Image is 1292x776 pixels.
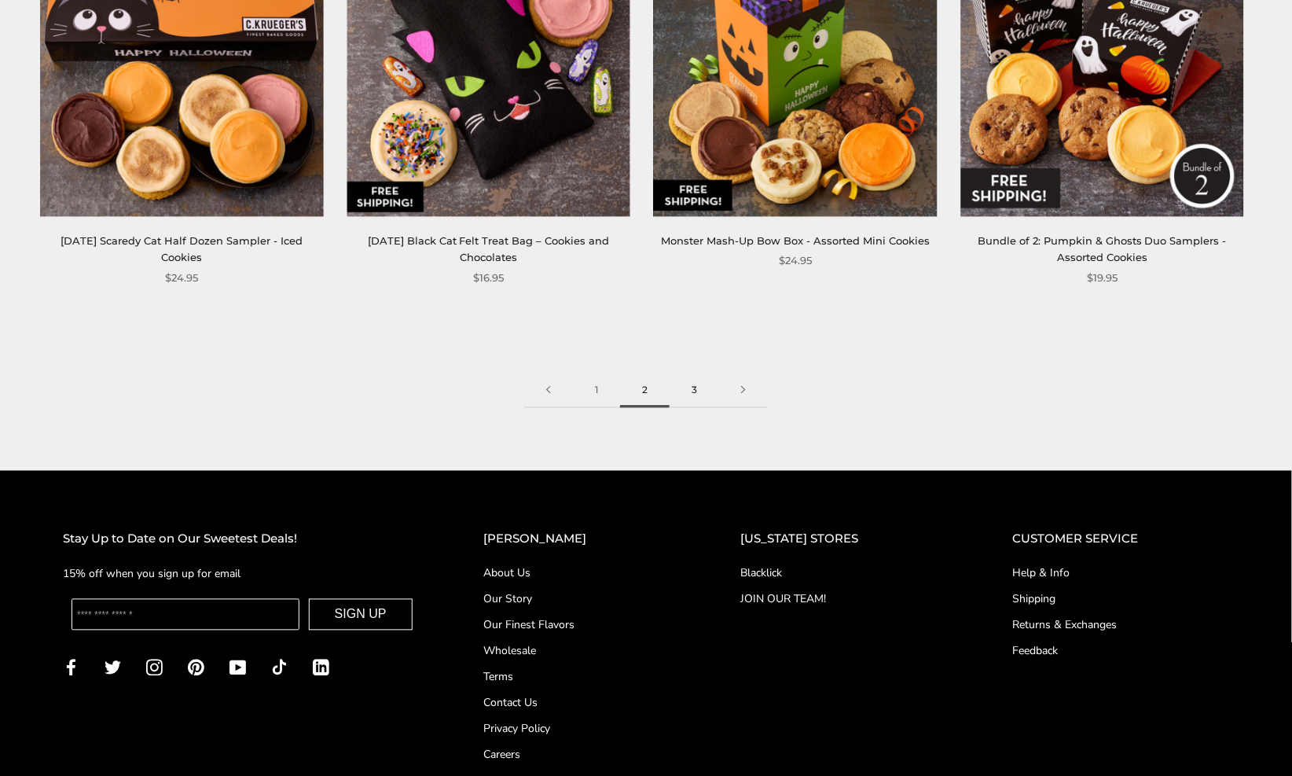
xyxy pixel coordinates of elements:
a: Help & Info [1012,565,1229,582]
a: Returns & Exchanges [1012,617,1229,634]
h2: [PERSON_NAME] [484,530,678,550]
a: Feedback [1012,643,1229,660]
a: Shipping [1012,591,1229,608]
a: Previous page [524,373,573,408]
a: Pinterest [188,658,204,676]
h2: Stay Up to Date on Our Sweetest Deals! [63,530,421,550]
a: Blacklick [740,565,949,582]
a: Careers [484,747,678,763]
a: Our Finest Flavors [484,617,678,634]
span: $16.95 [473,270,504,286]
a: [DATE] Black Cat Felt Treat Bag – Cookies and Chocolates [368,234,610,263]
a: Twitter [105,658,121,676]
input: Enter your email [72,599,299,631]
a: JOIN OUR TEAM! [740,591,949,608]
span: $24.95 [779,252,812,269]
a: Monster Mash-Up Bow Box - Assorted Mini Cookies [661,234,930,247]
a: LinkedIn [313,658,329,676]
a: [DATE] Scaredy Cat Half Dozen Sampler - Iced Cookies [61,234,303,263]
a: 3 [670,373,719,408]
h2: [US_STATE] STORES [740,530,949,550]
h2: CUSTOMER SERVICE [1012,530,1229,550]
a: Our Story [484,591,678,608]
a: YouTube [229,658,246,676]
span: $19.95 [1087,270,1118,286]
a: Instagram [146,658,163,676]
a: Facebook [63,658,79,676]
a: Terms [484,669,678,686]
a: Privacy Policy [484,721,678,737]
iframe: Sign Up via Text for Offers [13,716,163,763]
a: Next page [719,373,768,408]
span: $24.95 [165,270,198,286]
a: Wholesale [484,643,678,660]
a: TikTok [271,658,288,676]
a: About Us [484,565,678,582]
button: SIGN UP [309,599,413,631]
p: 15% off when you sign up for email [63,565,421,583]
a: Bundle of 2: Pumpkin & Ghosts Duo Samplers - Assorted Cookies [978,234,1227,263]
span: 2 [620,373,670,408]
a: 1 [573,373,620,408]
a: Contact Us [484,695,678,712]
